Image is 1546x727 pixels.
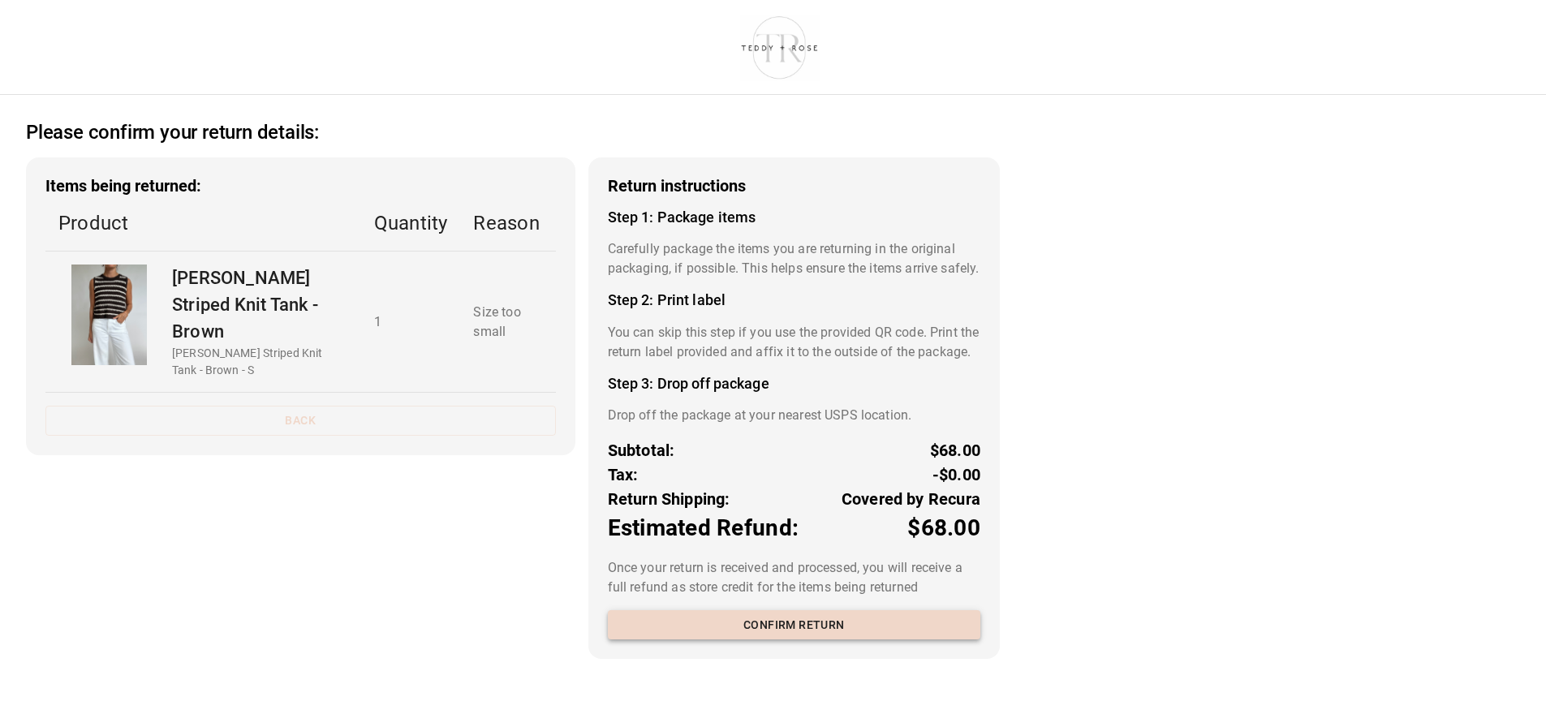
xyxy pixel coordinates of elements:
[842,487,980,511] p: Covered by Recura
[172,345,348,379] p: [PERSON_NAME] Striped Knit Tank - Brown - S
[608,177,980,196] h3: Return instructions
[608,511,799,545] p: Estimated Refund:
[608,239,980,278] p: Carefully package the items you are returning in the original packaging, if possible. This helps ...
[932,462,980,487] p: -$0.00
[608,438,675,462] p: Subtotal:
[608,291,980,309] h4: Step 2: Print label
[26,121,319,144] h2: Please confirm your return details:
[45,406,556,436] button: Back
[374,312,448,332] p: 1
[608,487,730,511] p: Return Shipping:
[58,209,348,238] p: Product
[172,265,348,345] p: [PERSON_NAME] Striped Knit Tank - Brown
[608,323,980,362] p: You can skip this step if you use the provided QR code. Print the return label provided and affix...
[473,303,542,342] p: Size too small
[907,511,980,545] p: $68.00
[608,375,980,393] h4: Step 3: Drop off package
[608,209,980,226] h4: Step 1: Package items
[608,558,980,597] p: Once your return is received and processed, you will receive a full refund as store credit for th...
[374,209,448,238] p: Quantity
[608,406,980,425] p: Drop off the package at your nearest USPS location.
[734,12,825,82] img: shop-teddyrose.myshopify.com-d93983e8-e25b-478f-b32e-9430bef33fdd
[930,438,980,462] p: $68.00
[608,462,639,487] p: Tax:
[473,209,542,238] p: Reason
[608,610,980,640] button: Confirm return
[45,177,556,196] h3: Items being returned:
